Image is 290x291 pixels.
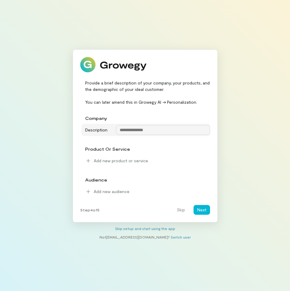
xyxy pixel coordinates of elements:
span: company [85,116,107,121]
button: Next [194,205,210,215]
span: Not [EMAIL_ADDRESS][DOMAIN_NAME] ? [100,235,170,239]
span: product or service [85,146,130,152]
span: Add new product or service [94,158,148,164]
a: Skip setup and start using the app [115,226,175,231]
button: Skip [173,205,189,215]
span: Add new audience [94,189,129,195]
span: Step 4 of 5 [80,207,100,212]
div: Description [82,125,114,133]
span: audience [85,177,107,182]
div: Provide a brief description of your company, your products, and the demographic of your ideal cus... [80,80,210,105]
img: Growegy logo [80,57,147,72]
a: Switch user [171,235,191,239]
